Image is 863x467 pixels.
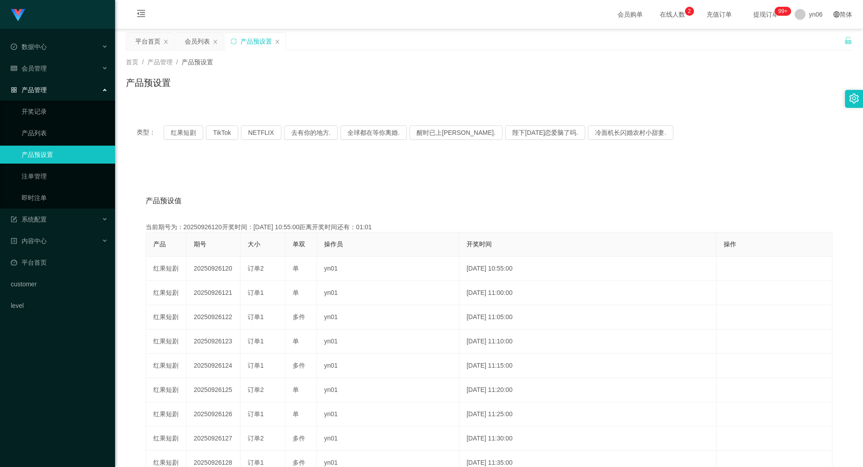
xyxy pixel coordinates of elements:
[187,378,240,402] td: 20250926125
[317,427,459,451] td: yn01
[293,289,299,296] span: 单
[459,402,716,427] td: [DATE] 11:25:00
[147,58,173,66] span: 产品管理
[317,402,459,427] td: yn01
[187,354,240,378] td: 20250926124
[135,33,160,50] div: 平台首页
[146,257,187,281] td: 红果短剧
[844,36,852,44] i: 图标: unlock
[317,378,459,402] td: yn01
[11,216,47,223] span: 系统配置
[293,265,299,272] span: 单
[317,257,459,281] td: yn01
[194,240,206,248] span: 期号
[146,402,187,427] td: 红果短剧
[248,338,264,345] span: 订单1
[146,378,187,402] td: 红果短剧
[11,86,47,93] span: 产品管理
[22,167,108,185] a: 注单管理
[11,44,17,50] i: 图标: check-circle-o
[187,281,240,305] td: 20250926121
[182,58,213,66] span: 产品预设置
[688,7,691,16] p: 2
[11,237,47,245] span: 内容中心
[11,297,108,315] a: level
[293,459,305,466] span: 多件
[293,338,299,345] span: 单
[142,58,144,66] span: /
[467,240,492,248] span: 开奖时间
[774,7,791,16] sup: 327
[146,196,182,206] span: 产品预设值
[146,354,187,378] td: 红果短剧
[231,38,237,44] i: 图标: sync
[22,189,108,207] a: 即时注单
[153,240,166,248] span: 产品
[163,39,169,44] i: 图标: close
[293,410,299,418] span: 单
[459,329,716,354] td: [DATE] 11:10:00
[324,240,343,248] span: 操作员
[11,238,17,244] i: 图标: profile
[22,102,108,120] a: 开奖记录
[293,362,305,369] span: 多件
[241,125,281,140] button: NETFLIX
[11,65,17,71] i: 图标: table
[749,11,783,18] span: 提现订单
[293,435,305,442] span: 多件
[11,65,47,72] span: 会员管理
[284,125,338,140] button: 去有你的地方.
[293,386,299,393] span: 单
[137,125,164,140] span: 类型：
[206,125,238,140] button: TikTok
[685,7,694,16] sup: 2
[293,240,305,248] span: 单双
[505,125,585,140] button: 陛下[DATE]恋爱脑了吗.
[459,378,716,402] td: [DATE] 11:20:00
[146,427,187,451] td: 红果短剧
[187,402,240,427] td: 20250926126
[248,313,264,320] span: 订单1
[655,11,690,18] span: 在线人数
[164,125,203,140] button: 红果短剧
[459,281,716,305] td: [DATE] 11:00:00
[248,240,260,248] span: 大小
[146,281,187,305] td: 红果短剧
[409,125,503,140] button: 醒时已上[PERSON_NAME].
[185,33,210,50] div: 会员列表
[146,329,187,354] td: 红果短剧
[11,254,108,271] a: 图标: dashboard平台首页
[317,281,459,305] td: yn01
[459,354,716,378] td: [DATE] 11:15:00
[126,76,171,89] h1: 产品预设置
[248,289,264,296] span: 订单1
[317,305,459,329] td: yn01
[275,39,280,44] i: 图标: close
[11,43,47,50] span: 数据中心
[459,305,716,329] td: [DATE] 11:05:00
[248,435,264,442] span: 订单2
[293,313,305,320] span: 多件
[588,125,673,140] button: 冷面机长闪婚农村小甜妻.
[11,275,108,293] a: customer
[702,11,736,18] span: 充值订单
[317,329,459,354] td: yn01
[176,58,178,66] span: /
[240,33,272,50] div: 产品预设置
[187,427,240,451] td: 20250926127
[248,386,264,393] span: 订单2
[22,146,108,164] a: 产品预设置
[11,216,17,222] i: 图标: form
[248,362,264,369] span: 订单1
[187,329,240,354] td: 20250926123
[459,427,716,451] td: [DATE] 11:30:00
[11,9,25,22] img: logo.9652507e.png
[248,459,264,466] span: 订单1
[248,265,264,272] span: 订单2
[724,240,736,248] span: 操作
[187,305,240,329] td: 20250926122
[187,257,240,281] td: 20250926120
[213,39,218,44] i: 图标: close
[833,11,840,18] i: 图标: global
[146,305,187,329] td: 红果短剧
